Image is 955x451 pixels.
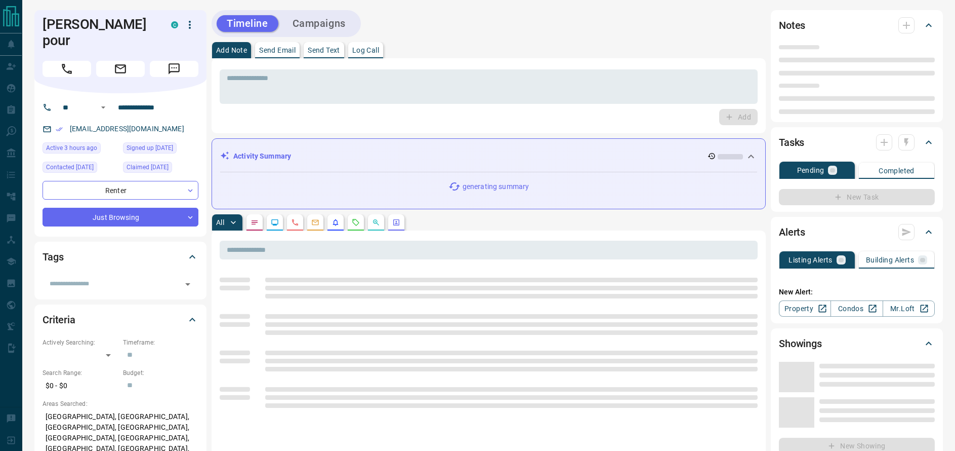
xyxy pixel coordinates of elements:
[259,47,296,54] p: Send Email
[97,101,109,114] button: Open
[123,338,198,347] p: Timeframe:
[883,300,935,317] a: Mr.Loft
[127,162,169,172] span: Claimed [DATE]
[788,256,833,264] p: Listing Alerts
[779,130,935,155] div: Tasks
[56,126,63,133] svg: Email Verified
[311,218,319,227] svg: Emails
[96,61,145,77] span: Email
[779,17,805,33] h2: Notes
[271,218,279,227] svg: Lead Browsing Activity
[233,151,291,162] p: Activity Summary
[372,218,380,227] svg: Opportunities
[779,300,831,317] a: Property
[46,143,97,153] span: Active 3 hours ago
[779,287,935,297] p: New Alert:
[308,47,340,54] p: Send Text
[43,312,75,328] h2: Criteria
[779,13,935,37] div: Notes
[43,61,91,77] span: Call
[463,181,529,192] p: generating summary
[43,249,63,265] h2: Tags
[46,162,94,172] span: Contacted [DATE]
[43,368,118,378] p: Search Range:
[831,300,883,317] a: Condos
[282,15,356,32] button: Campaigns
[217,15,278,32] button: Timeline
[779,335,822,352] h2: Showings
[216,219,224,226] p: All
[43,16,156,49] h1: [PERSON_NAME] pour
[150,61,198,77] span: Message
[123,368,198,378] p: Budget:
[352,47,379,54] p: Log Call
[352,218,360,227] svg: Requests
[866,256,914,264] p: Building Alerts
[392,218,400,227] svg: Agent Actions
[779,220,935,244] div: Alerts
[779,331,935,356] div: Showings
[70,125,184,133] a: [EMAIL_ADDRESS][DOMAIN_NAME]
[123,142,198,157] div: Thu Jul 13 2023
[171,21,178,28] div: condos.ca
[127,143,173,153] span: Signed up [DATE]
[43,308,198,332] div: Criteria
[779,134,804,151] h2: Tasks
[43,142,118,157] div: Sat Sep 13 2025
[43,399,198,408] p: Areas Searched:
[331,218,340,227] svg: Listing Alerts
[43,162,118,176] div: Thu Jul 31 2025
[220,147,757,166] div: Activity Summary
[43,208,198,227] div: Just Browsing
[797,167,824,174] p: Pending
[291,218,299,227] svg: Calls
[251,218,259,227] svg: Notes
[43,245,198,269] div: Tags
[216,47,247,54] p: Add Note
[43,378,118,394] p: $0 - $0
[181,277,195,291] button: Open
[779,224,805,240] h2: Alerts
[879,167,915,174] p: Completed
[43,338,118,347] p: Actively Searching:
[43,181,198,200] div: Renter
[123,162,198,176] div: Tue Mar 25 2025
